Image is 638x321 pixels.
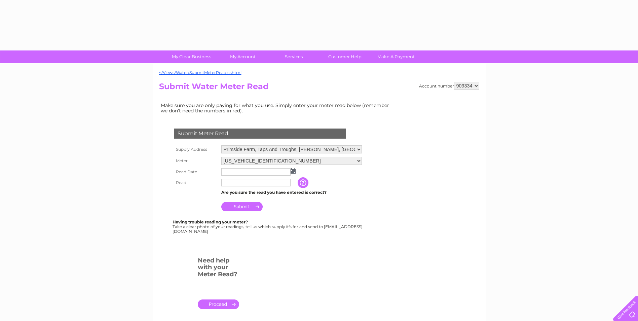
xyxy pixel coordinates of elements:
div: Account number [419,82,479,90]
td: Are you sure the read you have entered is correct? [220,188,364,197]
th: Meter [173,155,220,167]
b: Having trouble reading your meter? [173,219,248,224]
h3: Need help with your Meter Read? [198,256,239,281]
img: ... [291,168,296,174]
th: Read Date [173,167,220,177]
h2: Submit Water Meter Read [159,82,479,95]
a: Customer Help [317,50,373,63]
input: Submit [221,202,263,211]
a: Make A Payment [368,50,424,63]
div: Take a clear photo of your readings, tell us which supply it's for and send to [EMAIL_ADDRESS][DO... [173,220,364,234]
a: Services [266,50,322,63]
td: Make sure you are only paying for what you use. Simply enter your meter read below (remember we d... [159,101,395,115]
input: Information [298,177,310,188]
a: . [198,299,239,309]
div: Submit Meter Read [174,129,346,139]
a: My Account [215,50,270,63]
th: Supply Address [173,144,220,155]
th: Read [173,177,220,188]
a: ~/Views/Water/SubmitMeterRead.cshtml [159,70,241,75]
a: My Clear Business [164,50,219,63]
